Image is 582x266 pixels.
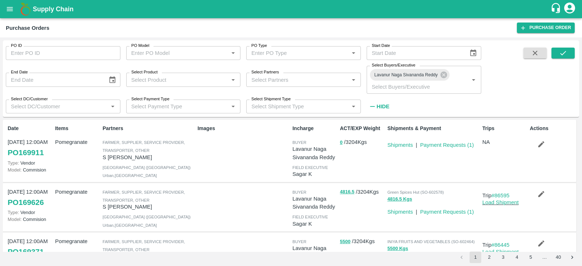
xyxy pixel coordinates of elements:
div: | [413,205,417,216]
label: Start Date [372,43,390,49]
a: Shipments [387,209,413,215]
span: Farmer, Supplier, Service Provider, Transporter, Other [103,239,185,252]
label: PO Type [251,43,267,49]
p: Lavanur Naga Sivananda Reddy [292,244,337,261]
input: Start Date [367,46,463,60]
input: Select Partners [248,75,347,84]
p: Date [8,125,52,132]
span: [GEOGRAPHIC_DATA] ([GEOGRAPHIC_DATA]) Urban , [GEOGRAPHIC_DATA] [103,215,191,227]
a: PO169626 [8,196,44,209]
p: NA [482,138,527,146]
button: Go to page 2 [483,251,495,263]
button: Choose date [105,73,119,87]
span: INIYA FRUITS AND VEGETABLES (SO-602464) [387,239,475,244]
button: Open [228,48,238,58]
p: Partners [103,125,195,132]
label: Select Payment Type [131,96,170,102]
a: Load Shipment [482,249,519,255]
button: 5500 Kgs [387,245,408,253]
span: Type: [8,210,19,215]
a: Payment Requests (1) [420,142,474,148]
input: Enter PO Type [248,48,347,58]
span: [GEOGRAPHIC_DATA] ([GEOGRAPHIC_DATA]) Urban , [GEOGRAPHIC_DATA] [103,165,191,178]
label: End Date [11,69,28,75]
div: account of current user [563,1,576,17]
p: Vendor [8,160,52,166]
button: Open [108,102,117,111]
p: Commision [8,166,52,173]
input: Select Shipment Type [248,102,337,111]
div: customer-support [550,3,563,16]
img: logo [18,2,33,16]
button: Choose date [466,46,480,60]
a: Supply Chain [33,4,550,14]
label: Select Partners [251,69,279,75]
b: Supply Chain [33,5,73,13]
input: Select Product [128,75,227,84]
p: S [PERSON_NAME] [103,153,195,161]
button: Open [349,75,358,85]
span: Model: [8,167,21,173]
p: / 3204 Kgs [340,188,384,196]
a: Purchase Order [517,23,575,33]
button: 4816.5 Kgs [387,195,412,203]
p: ACT/EXP Weight [340,125,384,132]
div: … [539,254,550,261]
label: Select Product [131,69,158,75]
p: Pomegranate [55,138,99,146]
p: / 3204 Kgs [340,138,384,146]
div: Purchase Orders [6,23,49,33]
p: [DATE] 12:00AM [8,188,52,196]
button: 4816.5 [340,188,354,196]
label: Select DC/Customer [11,96,48,102]
input: Enter PO ID [6,46,120,60]
p: Pomegranate [55,188,99,196]
span: Green Spices Hut (SO-602578) [387,190,444,194]
button: page 1 [470,251,481,263]
button: Go to next page [566,251,578,263]
span: Model: [8,217,21,222]
span: Farmer, Supplier, Service Provider, Transporter, Other [103,140,185,153]
span: buyer [292,239,306,244]
button: Go to page 5 [525,251,537,263]
p: Sagar K [292,220,337,228]
a: #86445 [491,242,510,248]
input: End Date [6,73,103,86]
a: Payment Requests (1) [420,209,474,215]
input: Select Buyers/Executive [369,82,458,91]
button: Hide [367,100,391,113]
span: field executive [292,165,328,170]
p: Items [55,125,99,132]
p: Images [198,125,290,132]
p: Lavanur Naga Sivananda Reddy [292,145,337,161]
label: PO ID [11,43,22,49]
label: Select Shipment Type [251,96,291,102]
button: Go to page 4 [511,251,523,263]
p: Trip [482,192,527,199]
a: PO169911 [8,146,44,159]
a: PO169371 [8,245,44,258]
span: Farmer, Supplier, Service Provider, Transporter, Other [103,190,185,202]
p: / 3204 Kgs [340,237,384,246]
p: Lavanur Naga Sivananda Reddy [292,195,337,211]
a: Load Shipment [482,199,519,205]
button: Go to page 3 [497,251,509,263]
a: #86595 [491,193,510,198]
button: Open [228,75,238,85]
p: Trips [482,125,527,132]
p: Shipments & Payment [387,125,479,132]
p: Actions [530,125,574,132]
span: field executive [292,215,328,219]
button: Open [349,48,358,58]
p: [DATE] 12:00AM [8,138,52,146]
span: Lavanur Naga Sivananda Reddy [370,71,442,79]
input: Select Payment Type [128,102,217,111]
button: Go to page 40 [553,251,564,263]
input: Enter PO Model [128,48,227,58]
button: Open [228,102,238,111]
div: Lavanur Naga Sivananda Reddy [370,69,450,81]
span: buyer [292,140,306,145]
button: 0 [340,138,342,147]
p: Pomegranate [55,237,99,245]
span: Type: [8,160,19,166]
